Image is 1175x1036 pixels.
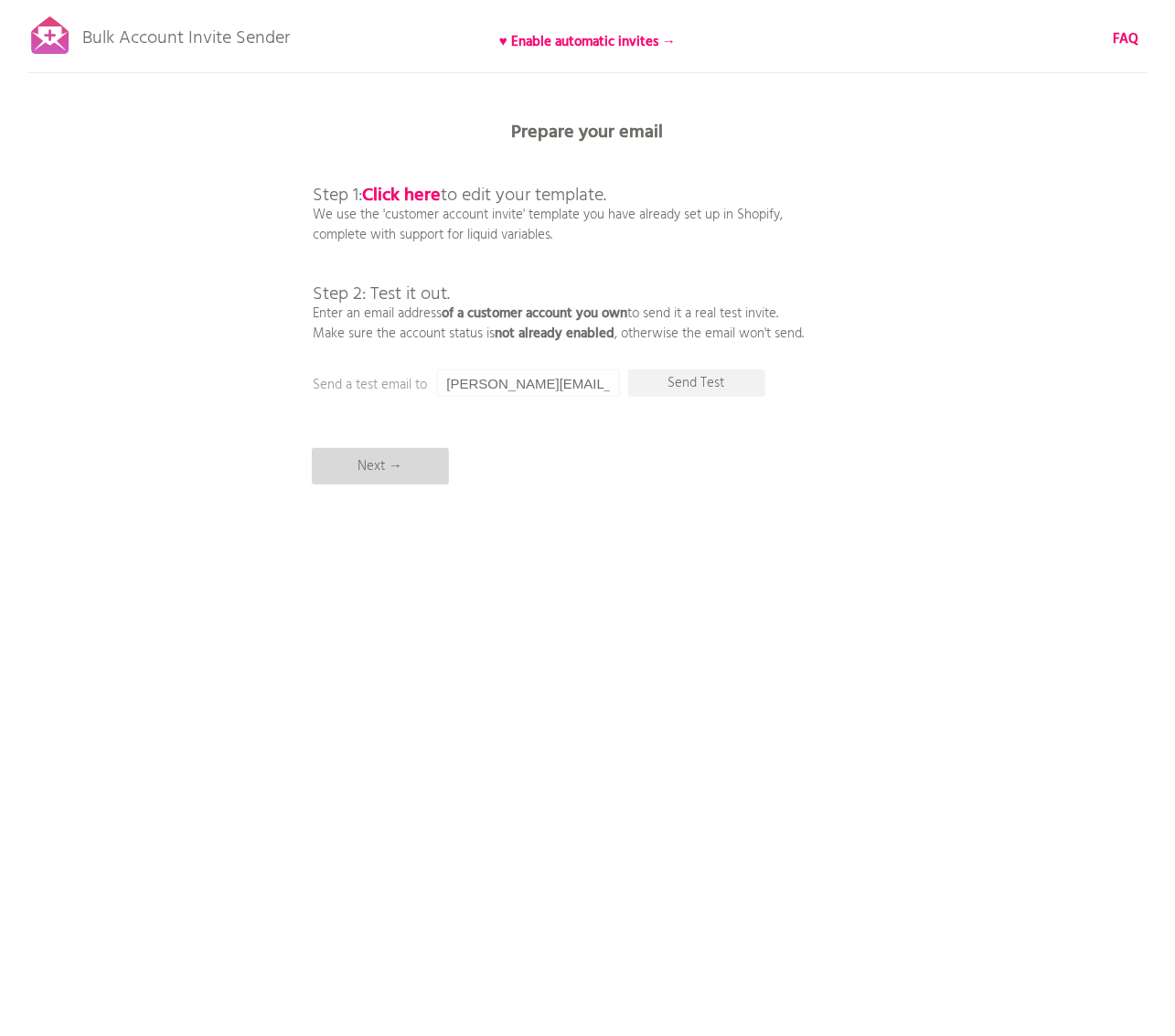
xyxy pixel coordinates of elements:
span: Step 2: Test it out. [314,280,451,309]
p: Bulk Account Invite Sender [82,11,290,57]
p: Send a test email to [314,375,679,395]
p: Next → [312,448,449,485]
p: We use the 'customer account invite' template you have already set up in Shopify, complete with s... [314,146,805,344]
b: Prepare your email [512,118,664,147]
b: of a customer account you own [443,303,628,325]
b: ♥ Enable automatic invites → [499,31,676,53]
a: Click here [363,181,442,210]
a: FAQ [1113,29,1138,49]
p: Send Test [628,369,765,397]
b: FAQ [1113,28,1138,50]
span: Step 1: to edit your template. [314,181,607,210]
b: not already enabled [496,323,615,345]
